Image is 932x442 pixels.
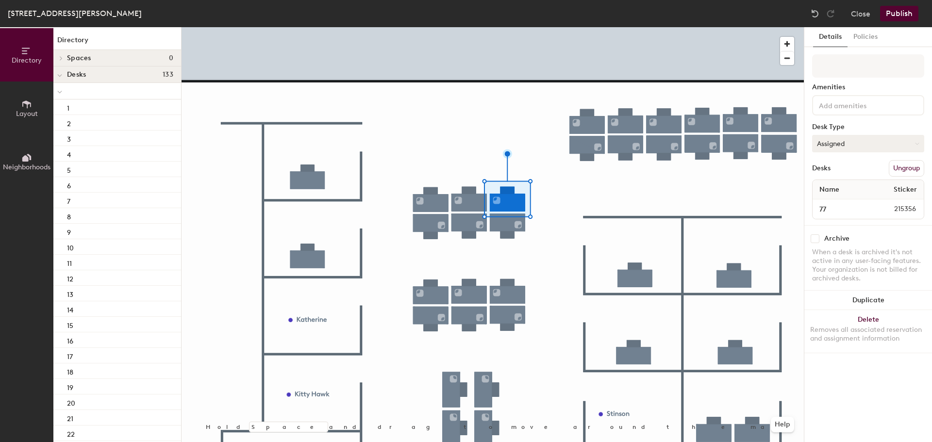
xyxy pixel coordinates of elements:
p: 12 [67,272,73,283]
span: Name [815,181,844,198]
button: Publish [880,6,918,21]
p: 18 [67,365,73,377]
button: Ungroup [889,160,924,177]
p: 13 [67,288,73,299]
button: Details [813,27,848,47]
p: 9 [67,226,71,237]
button: Policies [848,27,883,47]
button: Assigned [812,135,924,152]
p: 11 [67,257,72,268]
span: Desks [67,71,86,79]
h1: Directory [53,35,181,50]
button: Duplicate [804,291,932,310]
p: 4 [67,148,71,159]
span: 133 [163,71,173,79]
div: When a desk is archived it's not active in any user-facing features. Your organization is not bil... [812,248,924,283]
p: 3 [67,132,71,144]
p: 10 [67,241,74,252]
div: Amenities [812,83,924,91]
p: 17 [67,350,73,361]
p: 7 [67,195,70,206]
p: 16 [67,334,73,345]
p: 6 [67,179,71,190]
button: Help [771,417,794,432]
p: 15 [67,319,73,330]
span: Sticker [889,181,922,198]
p: 5 [67,164,71,175]
span: 215356 [871,204,922,214]
button: DeleteRemoves all associated reservation and assignment information [804,310,932,353]
div: Archive [824,235,849,243]
span: Neighborhoods [3,163,50,171]
input: Add amenities [817,99,904,111]
p: 2 [67,117,71,128]
p: 1 [67,101,69,113]
p: 22 [67,427,75,439]
p: 19 [67,381,73,392]
input: Unnamed desk [815,202,871,216]
p: 20 [67,396,75,408]
p: 21 [67,412,73,423]
div: Desk Type [812,123,924,131]
div: [STREET_ADDRESS][PERSON_NAME] [8,7,142,19]
p: 8 [67,210,71,221]
div: Desks [812,164,831,172]
img: Undo [810,9,820,18]
div: Removes all associated reservation and assignment information [810,326,926,343]
span: Spaces [67,54,91,62]
img: Redo [826,9,835,18]
p: 14 [67,303,73,314]
button: Close [851,6,870,21]
span: Directory [12,56,42,65]
span: Layout [16,110,38,118]
span: 0 [169,54,173,62]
